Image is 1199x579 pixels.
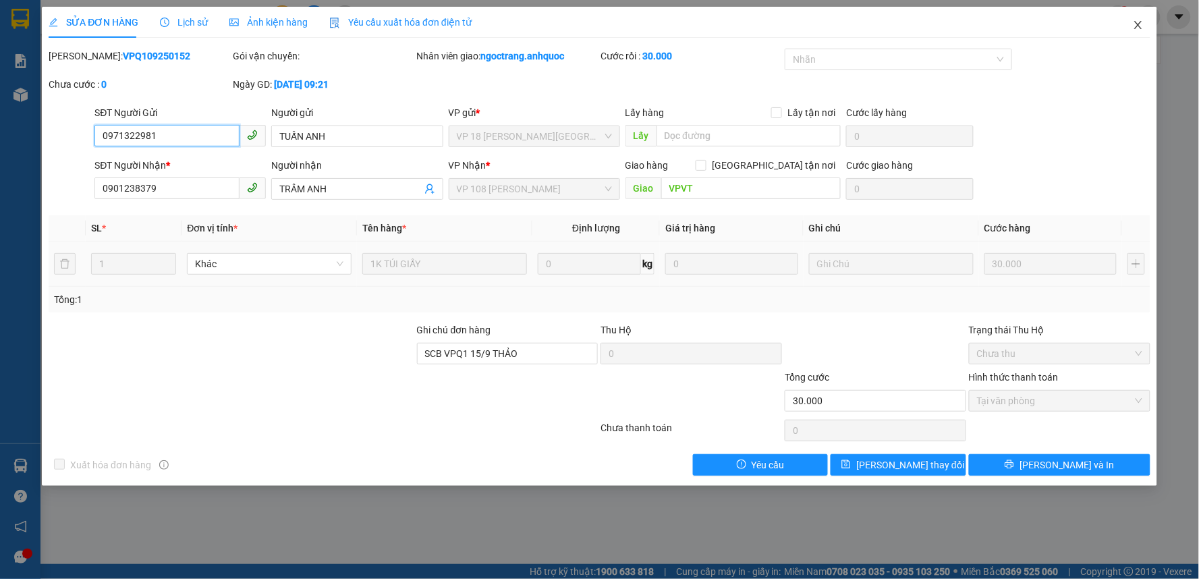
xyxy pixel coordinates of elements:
span: Định lượng [572,223,620,233]
button: delete [54,253,76,275]
div: SĐT Người Nhận [94,158,266,173]
span: Thu Hộ [601,325,632,335]
label: Hình thức thanh toán [969,372,1059,383]
input: Dọc đường [661,177,841,199]
span: user-add [424,184,435,194]
span: Khác [195,254,343,274]
span: kg [641,253,654,275]
span: [GEOGRAPHIC_DATA] tận nơi [706,158,841,173]
span: VP 108 Lê Hồng Phong - Vũng Tàu [457,179,612,199]
span: VP Nhận [449,160,486,171]
th: Ghi chú [804,215,979,242]
img: icon [329,18,340,28]
span: Ảnh kiện hàng [229,17,308,28]
div: Người nhận [271,158,443,173]
span: Lấy [625,125,657,146]
span: Tại văn phòng [977,391,1142,411]
span: Tên hàng [362,223,406,233]
input: Dọc đường [657,125,841,146]
input: 0 [665,253,798,275]
label: Ghi chú đơn hàng [417,325,491,335]
div: Gói vận chuyển: [233,49,414,63]
span: phone [247,130,258,140]
span: Yêu cầu [752,458,785,472]
div: Trạng thái Thu Hộ [969,323,1150,337]
span: Giao [625,177,661,199]
span: Chưa thu [977,343,1142,364]
div: Người gửi [271,105,443,120]
button: plus [1127,253,1144,275]
div: VP gửi [449,105,620,120]
label: Cước giao hàng [846,160,913,171]
span: exclamation-circle [737,460,746,470]
div: [PERSON_NAME]: [49,49,230,63]
div: SĐT Người Gửi [94,105,266,120]
span: Yêu cầu xuất hóa đơn điện tử [329,17,472,28]
b: 30.000 [642,51,672,61]
input: Cước lấy hàng [846,126,974,147]
span: Cước hàng [984,223,1031,233]
span: [PERSON_NAME] thay đổi [856,458,964,472]
span: clock-circle [160,18,169,27]
span: Giá trị hàng [665,223,715,233]
div: Chưa cước : [49,77,230,92]
input: Ghi Chú [809,253,974,275]
span: [PERSON_NAME] và In [1020,458,1114,472]
span: Đơn vị tính [187,223,238,233]
span: phone [247,182,258,193]
span: Giao hàng [625,160,669,171]
b: [DATE] 09:21 [274,79,329,90]
span: close [1133,20,1144,30]
span: Lấy tận nơi [782,105,841,120]
span: printer [1005,460,1014,470]
button: exclamation-circleYêu cầu [693,454,829,476]
span: save [841,460,851,470]
button: Close [1119,7,1157,45]
label: Cước lấy hàng [846,107,907,118]
input: VD: Bàn, Ghế [362,253,527,275]
span: Xuất hóa đơn hàng [65,458,157,472]
input: Cước giao hàng [846,178,974,200]
span: picture [229,18,239,27]
div: Ngày GD: [233,77,414,92]
div: Nhân viên giao: [417,49,598,63]
input: Ghi chú đơn hàng [417,343,598,364]
div: Chưa thanh toán [599,420,783,444]
span: edit [49,18,58,27]
div: Cước rồi : [601,49,782,63]
span: SL [91,223,102,233]
div: Tổng: 1 [54,292,463,307]
span: Tổng cước [785,372,829,383]
span: Lịch sử [160,17,208,28]
span: info-circle [159,460,169,470]
input: 0 [984,253,1117,275]
span: SỬA ĐƠN HÀNG [49,17,138,28]
b: 0 [101,79,107,90]
b: VPQ109250152 [123,51,190,61]
button: save[PERSON_NAME] thay đổi [831,454,966,476]
span: VP 18 Nguyễn Thái Bình - Quận 1 [457,126,612,146]
b: ngoctrang.anhquoc [481,51,565,61]
button: printer[PERSON_NAME] và In [969,454,1150,476]
span: Lấy hàng [625,107,665,118]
